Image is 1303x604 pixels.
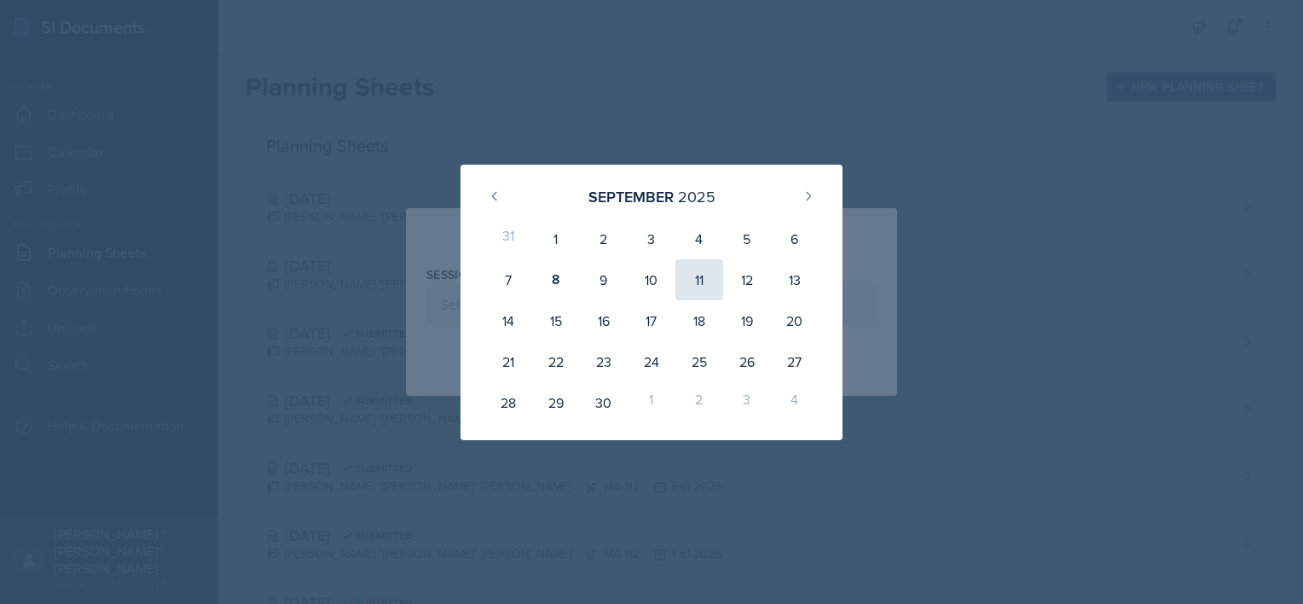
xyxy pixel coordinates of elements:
div: 22 [532,341,580,382]
div: 12 [723,259,771,300]
div: 7 [484,259,532,300]
div: 2 [580,218,628,259]
div: 23 [580,341,628,382]
div: 10 [628,259,675,300]
div: 2 [675,382,723,423]
div: 3 [723,382,771,423]
div: 8 [532,259,580,300]
div: 16 [580,300,628,341]
div: 24 [628,341,675,382]
div: 1 [628,382,675,423]
div: 3 [628,218,675,259]
div: 15 [532,300,580,341]
div: 1 [532,218,580,259]
div: 17 [628,300,675,341]
div: 5 [723,218,771,259]
div: 2025 [678,185,715,208]
div: 20 [771,300,819,341]
div: 28 [484,382,532,423]
div: 19 [723,300,771,341]
div: 29 [532,382,580,423]
div: 26 [723,341,771,382]
div: 4 [675,218,723,259]
div: 14 [484,300,532,341]
div: 13 [771,259,819,300]
div: 25 [675,341,723,382]
div: 31 [484,218,532,259]
div: 4 [771,382,819,423]
div: 21 [484,341,532,382]
div: 27 [771,341,819,382]
div: 9 [580,259,628,300]
div: 30 [580,382,628,423]
div: 18 [675,300,723,341]
div: 11 [675,259,723,300]
div: 6 [771,218,819,259]
div: September [588,185,674,208]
